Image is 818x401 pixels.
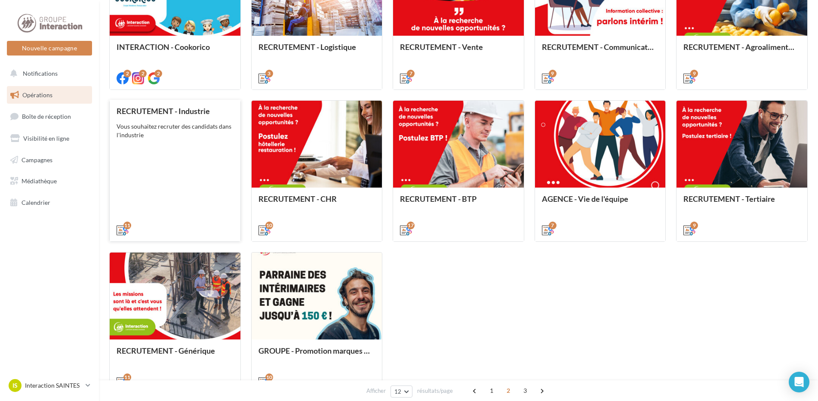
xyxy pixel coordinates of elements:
div: RECRUTEMENT - Tertiaire [683,194,800,212]
span: résultats/page [417,387,453,395]
div: 3 [265,70,273,77]
a: IS Interaction SAINTES [7,377,92,394]
div: RECRUTEMENT - Logistique [258,43,375,60]
span: Visibilité en ligne [23,135,69,142]
div: 10 [265,373,273,381]
div: RECRUTEMENT - Agroalimentaire [683,43,800,60]
div: 7 [549,222,557,229]
span: 1 [485,384,498,398]
span: Calendrier [22,199,50,206]
div: RECRUTEMENT - Industrie [117,107,234,115]
div: AGENCE - Vie de l'équipe [542,194,659,212]
a: Visibilité en ligne [5,130,94,148]
span: Opérations [22,91,52,99]
button: Notifications [5,65,90,83]
div: RECRUTEMENT - Vente [400,43,517,60]
div: GROUPE - Promotion marques et offres [258,346,375,364]
span: Campagnes [22,156,52,163]
div: 9 [690,222,698,229]
div: 9 [549,70,557,77]
span: 12 [394,388,402,395]
div: 11 [123,222,131,229]
span: Afficher [366,387,386,395]
div: 17 [407,222,415,229]
a: Boîte de réception [5,107,94,126]
a: Opérations [5,86,94,104]
div: RECRUTEMENT - Communication externe [542,43,659,60]
span: Médiathèque [22,177,57,185]
div: 2 [139,70,147,77]
a: Calendrier [5,194,94,212]
div: 2 [154,70,162,77]
span: Boîte de réception [22,113,71,120]
span: 2 [501,384,515,398]
div: 11 [123,373,131,381]
div: RECRUTEMENT - Générique [117,346,234,364]
div: RECRUTEMENT - BTP [400,194,517,212]
div: INTERACTION - Cookorico [117,43,234,60]
a: Campagnes [5,151,94,169]
div: Open Intercom Messenger [789,372,809,392]
div: 9 [690,70,698,77]
div: RECRUTEMENT - CHR [258,194,375,212]
div: 2 [123,70,131,77]
span: IS [12,381,18,390]
div: 7 [407,70,415,77]
span: Notifications [23,70,58,77]
div: 10 [265,222,273,229]
button: 12 [391,386,412,398]
p: Interaction SAINTES [25,381,82,390]
div: Vous souhaitez recruter des candidats dans l'industrie [117,122,234,139]
span: 3 [518,384,532,398]
button: Nouvelle campagne [7,41,92,56]
a: Médiathèque [5,172,94,190]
